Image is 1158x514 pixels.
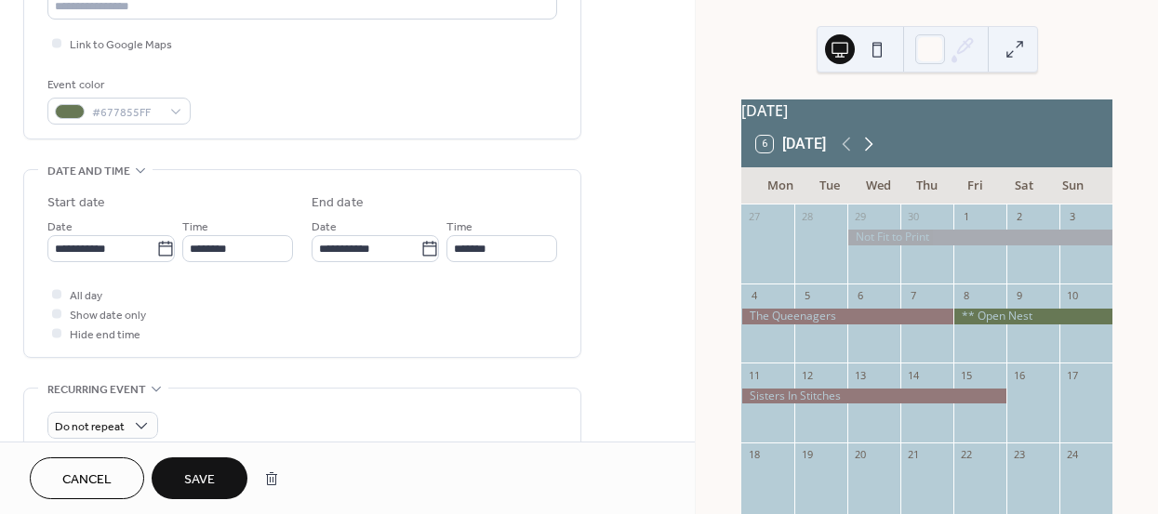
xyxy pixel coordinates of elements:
div: 13 [853,368,867,382]
div: Sisters In Stitches [741,389,1006,404]
span: Time [446,217,473,237]
div: Sat [1000,167,1048,204]
div: 3 [1065,210,1079,224]
span: #677855FF [92,103,161,123]
span: Recurring event [47,380,146,400]
div: Start date [47,193,105,213]
span: Link to Google Maps [70,35,172,55]
span: Time [182,217,208,237]
div: The Queenagers [741,309,953,324]
button: 6[DATE] [750,131,832,157]
div: 21 [906,448,920,462]
div: ** Open Nest [953,309,1112,324]
div: 20 [853,448,867,462]
span: Save [184,470,215,490]
div: Fri [952,167,1000,204]
div: Mon [756,167,805,204]
span: Date and time [47,162,130,181]
div: Sun [1049,167,1098,204]
div: 23 [1012,448,1026,462]
div: [DATE] [741,99,1112,122]
span: Date [312,217,337,237]
div: 28 [800,210,814,224]
div: 14 [906,368,920,382]
div: 22 [959,448,973,462]
div: End date [312,193,364,213]
button: Cancel [30,457,144,499]
div: Not Fit to Print [847,230,1112,245]
div: 19 [800,448,814,462]
span: Do not repeat [55,416,125,438]
span: Show date only [70,306,146,325]
div: 1 [959,210,973,224]
span: Hide end time [70,325,140,345]
div: 15 [959,368,973,382]
span: All day [70,286,102,306]
div: 5 [800,289,814,303]
div: Event color [47,75,187,95]
button: Save [152,457,247,499]
div: 29 [853,210,867,224]
span: Date [47,217,73,237]
div: 30 [906,210,920,224]
div: 7 [906,289,920,303]
div: Wed [854,167,902,204]
span: Cancel [62,470,112,490]
div: 12 [800,368,814,382]
div: 11 [747,368,761,382]
div: 16 [1012,368,1026,382]
div: 27 [747,210,761,224]
div: Tue [805,167,853,204]
div: 6 [853,289,867,303]
div: 4 [747,289,761,303]
div: 17 [1065,368,1079,382]
div: 9 [1012,289,1026,303]
div: 8 [959,289,973,303]
div: 10 [1065,289,1079,303]
div: Thu [902,167,951,204]
div: 24 [1065,448,1079,462]
div: 2 [1012,210,1026,224]
div: 18 [747,448,761,462]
